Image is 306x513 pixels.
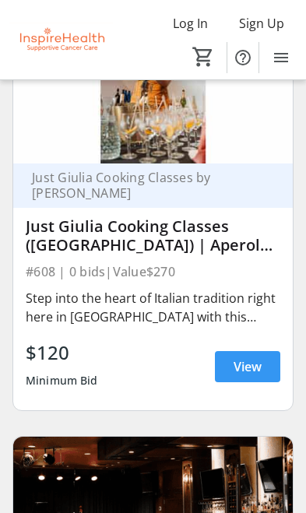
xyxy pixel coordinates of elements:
span: Sign Up [239,14,284,33]
div: Just Giulia Cooking Classes ([GEOGRAPHIC_DATA]) | Aperol Spritz & Pasta-Making Experience for 2 [26,217,280,255]
button: Log In [160,11,220,36]
a: View [215,351,280,382]
div: Just Giulia Cooking Classes by [PERSON_NAME] [26,170,262,201]
button: Help [227,42,259,73]
span: View [234,357,262,376]
button: Cart [189,43,217,71]
button: Menu [266,42,297,73]
div: #608 | 0 bids | Value $270 [26,261,280,283]
button: Sign Up [227,11,297,36]
img: Just Giulia Cooking Classes (Vancouver) | Aperol Spritz & Pasta-Making Experience for 2 [13,6,293,163]
div: Minimum Bid [26,367,98,395]
div: $120 [26,339,98,367]
span: Log In [173,14,208,33]
div: Step into the heart of Italian tradition right here in [GEOGRAPHIC_DATA] with this exclusive Aper... [26,289,280,326]
img: InspireHealth Supportive Cancer Care's Logo [9,11,113,69]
